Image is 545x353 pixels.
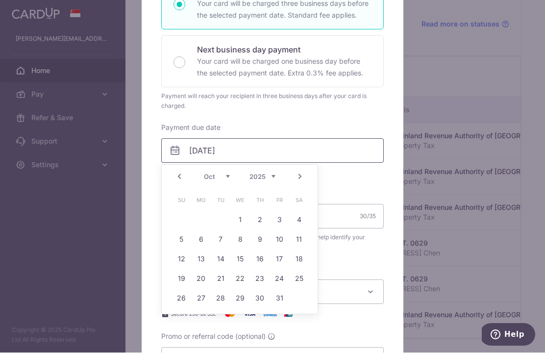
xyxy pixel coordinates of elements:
span: Saturday [291,193,307,208]
span: Thursday [252,193,268,208]
a: 9 [252,232,268,248]
a: Prev [173,171,185,183]
a: 29 [232,291,248,306]
a: 16 [252,252,268,267]
a: 8 [232,232,248,248]
a: 21 [213,271,228,287]
a: 23 [252,271,268,287]
a: 26 [173,291,189,306]
span: Sunday [173,193,189,208]
a: 10 [272,232,287,248]
a: 1 [232,212,248,228]
a: 30 [252,291,268,306]
p: Your card will be charged one business day before the selected payment date. Extra 0.3% fee applies. [197,56,372,79]
a: 28 [213,291,228,306]
a: 13 [193,252,209,267]
a: Next [294,171,306,183]
iframe: Opens a widget where you can find more information [482,324,535,348]
a: 27 [193,291,209,306]
span: Tuesday [213,193,228,208]
a: 2 [252,212,268,228]
span: Wednesday [232,193,248,208]
div: 30/35 [360,212,376,222]
a: 15 [232,252,248,267]
a: 24 [272,271,287,287]
a: 17 [272,252,287,267]
a: 5 [173,232,189,248]
a: 18 [291,252,307,267]
span: Promo or referral code (optional) [161,332,266,342]
a: 31 [272,291,287,306]
a: 11 [291,232,307,248]
a: 14 [213,252,228,267]
a: 19 [173,271,189,287]
a: 25 [291,271,307,287]
a: 22 [232,271,248,287]
a: 3 [272,212,287,228]
div: Payment will reach your recipient in three business days after your card is charged. [161,92,384,111]
a: 12 [173,252,189,267]
a: 20 [193,271,209,287]
input: DD / MM / YYYY [161,139,384,163]
a: 6 [193,232,209,248]
span: Friday [272,193,287,208]
p: Next business day payment [197,44,372,56]
a: 7 [213,232,228,248]
a: 4 [291,212,307,228]
label: Payment due date [161,123,221,133]
span: Monday [193,193,209,208]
